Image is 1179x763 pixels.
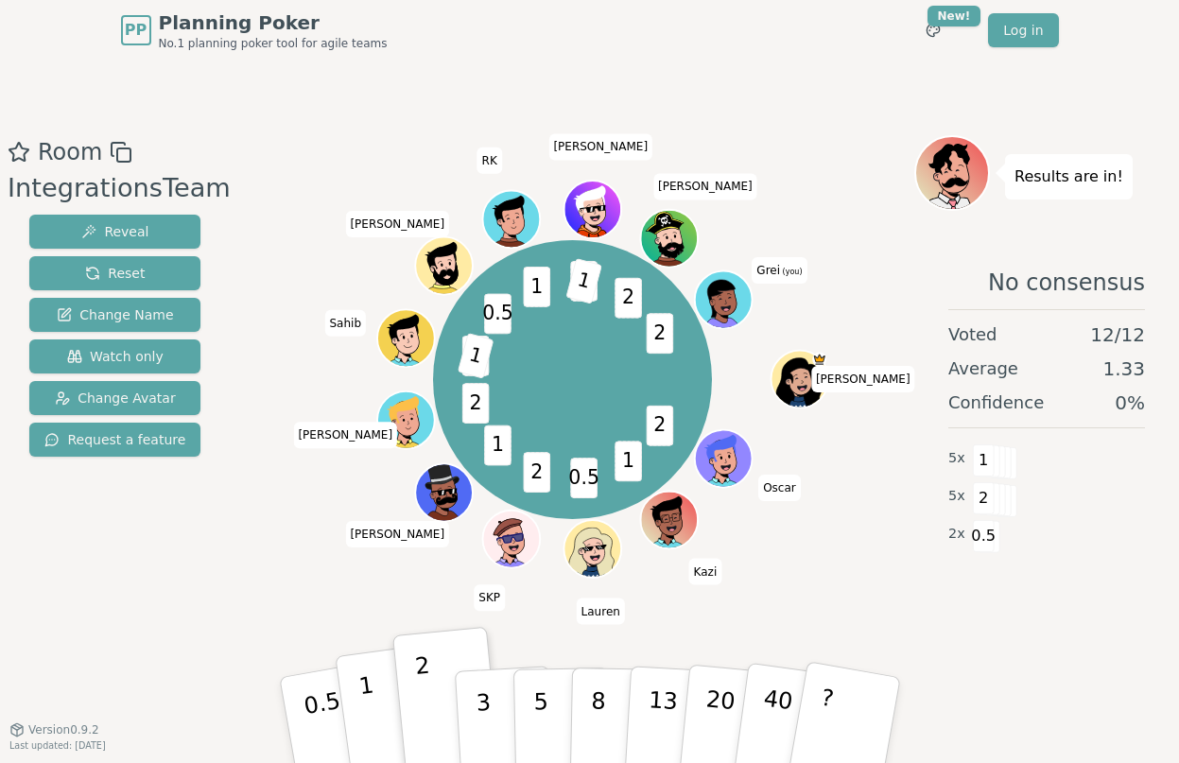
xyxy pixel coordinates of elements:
span: Average [948,355,1018,382]
span: 1 [458,333,494,379]
span: No consensus [988,268,1145,298]
button: Add as favourite [8,135,30,169]
a: PPPlanning PokerNo.1 planning poker tool for agile teams [121,9,388,51]
span: (you) [780,268,803,276]
a: Log in [988,13,1058,47]
span: Click to change your name [345,521,449,547]
span: Watch only [67,347,164,366]
button: New! [916,13,950,47]
span: Click to change your name [548,134,652,161]
span: Reset [85,264,145,283]
span: 0 % [1115,390,1145,416]
span: Room [38,135,102,169]
span: Kate is the host [813,353,827,367]
span: Click to change your name [325,310,367,337]
div: New! [928,6,981,26]
span: Click to change your name [474,584,505,611]
button: Watch only [29,339,200,373]
span: Reveal [81,222,148,241]
span: Voted [948,321,997,348]
span: 2 [462,383,489,424]
span: Click to change your name [758,475,801,501]
button: Change Name [29,298,200,332]
span: 5 x [948,486,965,507]
button: Reset [29,256,200,290]
p: Results are in! [1014,164,1123,190]
span: 1 [524,267,550,307]
span: 2 [973,482,995,514]
span: Click to change your name [577,598,625,625]
span: 2 [524,452,550,493]
button: Request a feature [29,423,200,457]
span: 12 / 12 [1090,321,1145,348]
span: 0.5 [485,293,511,334]
span: 1 [485,425,511,465]
span: Change Name [57,305,173,324]
button: Change Avatar [29,381,200,415]
span: Click to change your name [293,422,397,448]
span: Last updated: [DATE] [9,740,106,751]
span: No.1 planning poker tool for agile teams [159,36,388,51]
span: PP [125,19,147,42]
button: Reveal [29,215,200,249]
span: Click to change your name [653,174,757,200]
span: Request a feature [44,430,185,449]
span: 5 x [948,448,965,469]
span: Change Avatar [55,389,176,408]
button: Version0.9.2 [9,722,99,737]
p: 2 [413,652,438,755]
span: Click to change your name [477,147,502,174]
span: Click to change your name [752,257,806,284]
span: 2 [647,313,673,354]
span: Planning Poker [159,9,388,36]
span: 0.5 [571,458,598,498]
span: 1.33 [1102,355,1145,382]
span: 1 [973,444,995,477]
span: Click to change your name [689,559,722,585]
span: Click to change your name [345,211,449,237]
span: 2 x [948,524,965,545]
span: Confidence [948,390,1044,416]
span: 1 [616,441,642,481]
span: 0.5 [973,520,995,552]
span: 2 [616,277,642,318]
span: 2 [647,406,673,446]
span: Click to change your name [811,366,915,392]
span: Version 0.9.2 [28,722,99,737]
button: Click to change your avatar [697,273,751,327]
span: 1 [566,258,603,304]
div: IntegrationsTeam [8,169,231,208]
